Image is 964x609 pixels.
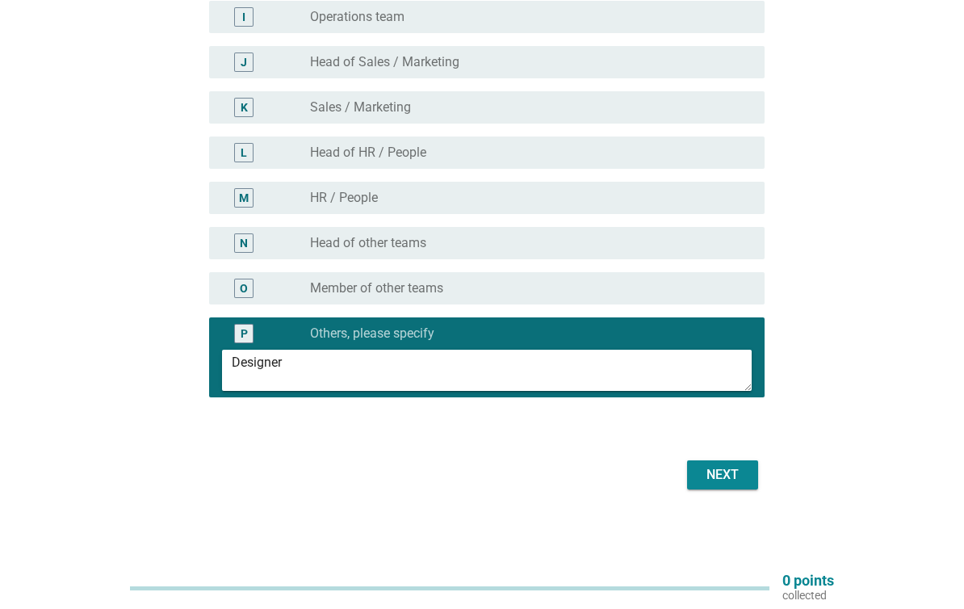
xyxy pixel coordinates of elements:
[782,588,834,603] p: collected
[782,573,834,588] p: 0 points
[310,145,426,161] label: Head of HR / People
[240,235,248,252] div: N
[310,325,434,342] label: Others, please specify
[241,99,248,116] div: K
[242,9,245,26] div: I
[700,465,745,485] div: Next
[687,460,758,489] button: Next
[310,9,404,25] label: Operations team
[310,190,378,206] label: HR / People
[241,54,247,71] div: J
[239,190,249,207] div: M
[241,145,247,162] div: L
[310,235,426,251] label: Head of other teams
[240,280,248,297] div: O
[241,325,248,342] div: P
[310,280,443,296] label: Member of other teams
[310,99,411,115] label: Sales / Marketing
[310,54,459,70] label: Head of Sales / Marketing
